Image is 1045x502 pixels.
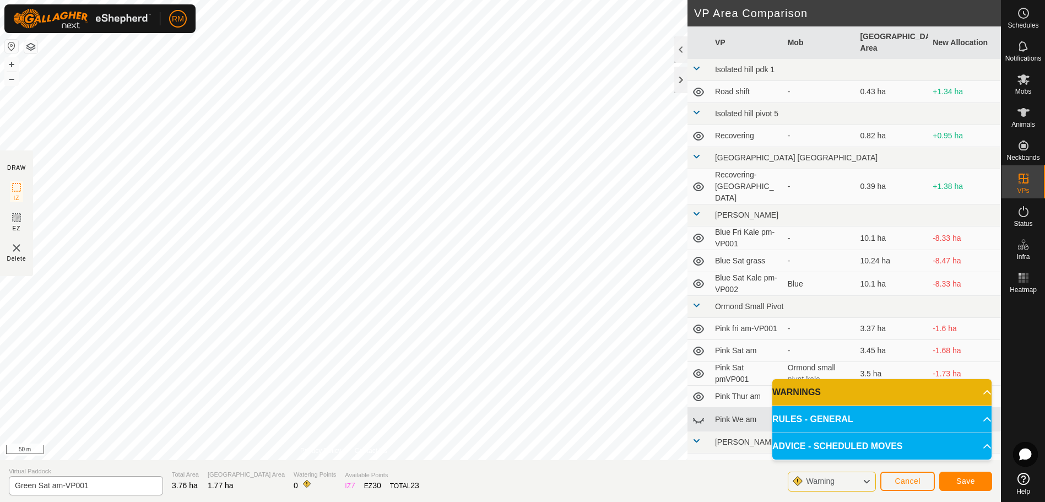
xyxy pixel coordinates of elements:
span: EZ [13,224,21,233]
div: Blue [788,278,852,290]
span: 23 [410,481,419,490]
span: Mobs [1015,88,1031,95]
a: Help [1001,468,1045,499]
td: Pink fri am-VP001 [711,318,783,340]
td: -1.73 ha [928,362,1001,386]
span: Delete [7,255,26,263]
a: Contact Us [355,446,387,456]
th: [GEOGRAPHIC_DATA] Area [856,26,928,59]
span: [GEOGRAPHIC_DATA] [GEOGRAPHIC_DATA] [715,153,878,162]
span: RULES - GENERAL [772,413,853,426]
td: Green Sat night [711,454,783,476]
td: 10.1 ha [856,272,928,296]
div: - [788,130,852,142]
td: +1.34 ha [928,81,1001,103]
span: Isolated hill pivot 5 [715,109,778,118]
p-accordion-header: RULES - GENERAL [772,406,992,433]
td: -1.6 ha [928,318,1001,340]
button: + [5,58,18,71]
td: 0.39 ha [856,169,928,204]
span: Total Area [172,470,199,479]
button: Save [939,472,992,491]
td: Pink We am [711,408,783,431]
span: Cancel [895,477,921,485]
div: EZ [364,480,381,492]
th: Mob [783,26,856,59]
span: [GEOGRAPHIC_DATA] Area [208,470,285,479]
td: Pink Sat am [711,340,783,362]
h2: VP Area Comparison [694,7,1001,20]
td: 3.37 ha [856,318,928,340]
span: IZ [14,194,20,202]
span: WARNINGS [772,386,821,399]
span: ADVICE - SCHEDULED MOVES [772,440,902,453]
span: VPs [1017,187,1029,194]
td: Recovering [711,125,783,147]
span: Save [956,477,975,485]
td: Recovering-[GEOGRAPHIC_DATA] [711,169,783,204]
span: Virtual Paddock [9,467,163,476]
div: TOTAL [390,480,419,492]
span: 3.76 ha [172,481,198,490]
img: VP [10,241,23,255]
button: Map Layers [24,40,37,53]
span: Schedules [1008,22,1038,29]
td: -8.33 ha [928,226,1001,250]
th: New Allocation [928,26,1001,59]
td: 10.24 ha [856,250,928,272]
th: VP [711,26,783,59]
span: 7 [351,481,355,490]
span: Heatmap [1010,287,1037,293]
div: DRAW [7,164,26,172]
div: - [788,86,852,98]
span: 1.77 ha [208,481,234,490]
div: - [788,323,852,334]
td: +1.38 ha [928,169,1001,204]
td: -8.47 ha [928,250,1001,272]
div: - [788,255,852,267]
span: RM [172,13,184,25]
div: - [788,233,852,244]
span: [PERSON_NAME] new grass [715,438,816,446]
span: Isolated hill pdk 1 [715,65,775,74]
td: -8.33 ha [928,272,1001,296]
td: 0.43 ha [856,81,928,103]
p-accordion-header: ADVICE - SCHEDULED MOVES [772,433,992,460]
span: Infra [1016,253,1030,260]
td: 10.1 ha [856,226,928,250]
td: -1.68 ha [928,340,1001,362]
td: 0.82 ha [856,125,928,147]
span: Help [1016,488,1030,495]
button: – [5,72,18,85]
td: 3.5 ha [856,362,928,386]
td: Pink Sat pmVP001 [711,362,783,386]
span: Ormond Small Pivot [715,302,783,311]
td: Blue Fri Kale pm-VP001 [711,226,783,250]
button: Reset Map [5,40,18,53]
span: Animals [1011,121,1035,128]
span: Neckbands [1006,154,1039,161]
span: 0 [294,481,298,490]
div: - [788,181,852,192]
td: Blue Sat grass [711,250,783,272]
img: Gallagher Logo [13,9,151,29]
td: Blue Sat Kale pm-VP002 [711,272,783,296]
td: +0.95 ha [928,125,1001,147]
span: Notifications [1005,55,1041,62]
button: Cancel [880,472,935,491]
td: Pink Thur am [711,386,783,408]
span: Available Points [345,471,419,480]
div: - [788,345,852,357]
span: Watering Points [294,470,336,479]
td: Road shift [711,81,783,103]
p-accordion-header: WARNINGS [772,379,992,406]
span: 30 [372,481,381,490]
span: Warning [806,477,835,485]
span: [PERSON_NAME] [715,210,778,219]
span: Status [1014,220,1032,227]
div: Ormond small pivot kale [788,362,852,385]
div: IZ [345,480,355,492]
a: Privacy Policy [300,446,342,456]
td: 3.45 ha [856,340,928,362]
